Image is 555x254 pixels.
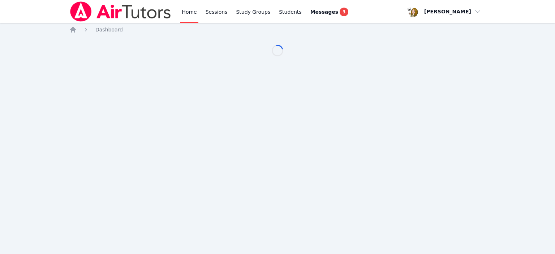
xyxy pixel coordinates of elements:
[340,8,348,16] span: 3
[95,26,123,33] a: Dashboard
[69,26,486,33] nav: Breadcrumb
[310,8,338,16] span: Messages
[95,27,123,33] span: Dashboard
[69,1,172,22] img: Air Tutors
